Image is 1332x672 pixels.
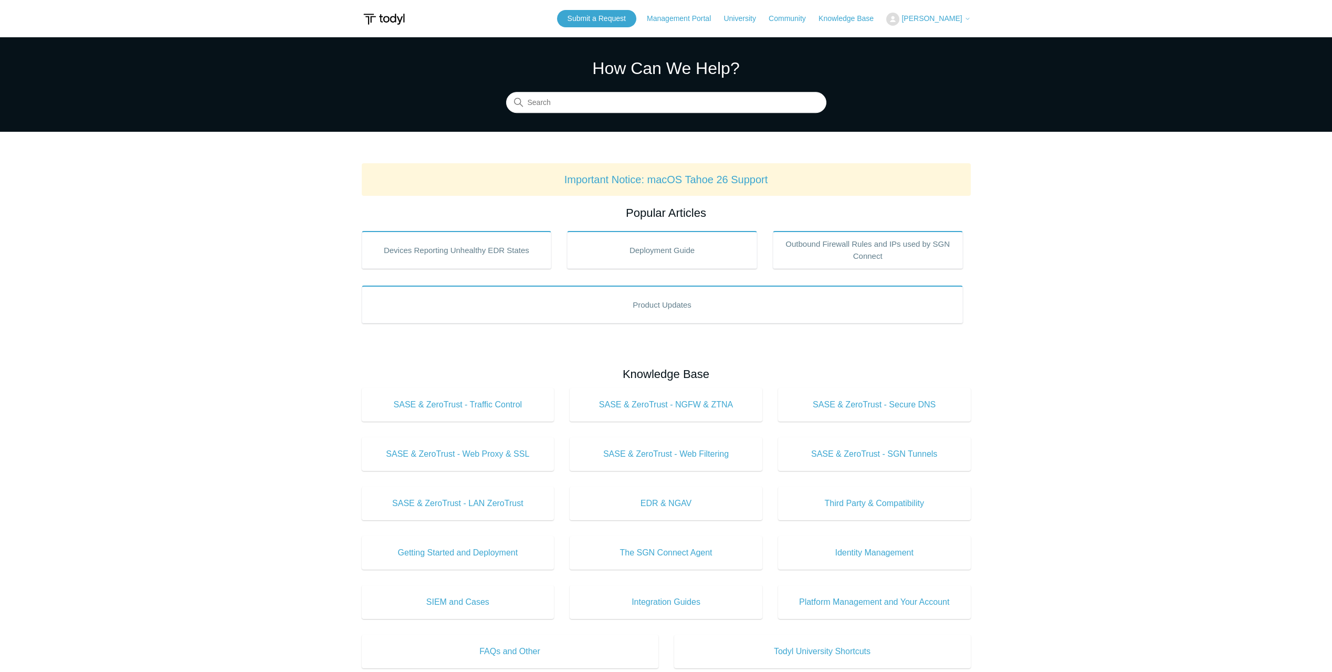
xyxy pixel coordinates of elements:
[647,13,721,24] a: Management Portal
[362,437,554,471] a: SASE & ZeroTrust - Web Proxy & SSL
[794,448,955,460] span: SASE & ZeroTrust - SGN Tunnels
[585,596,747,608] span: Integration Guides
[377,596,539,608] span: SIEM and Cases
[377,547,539,559] span: Getting Started and Deployment
[769,13,816,24] a: Community
[901,14,962,23] span: [PERSON_NAME]
[778,388,971,422] a: SASE & ZeroTrust - Secure DNS
[570,487,762,520] a: EDR & NGAV
[585,547,747,559] span: The SGN Connect Agent
[557,10,636,27] a: Submit a Request
[506,56,826,81] h1: How Can We Help?
[506,92,826,113] input: Search
[570,388,762,422] a: SASE & ZeroTrust - NGFW & ZTNA
[564,174,768,185] a: Important Notice: macOS Tahoe 26 Support
[362,9,406,29] img: Todyl Support Center Help Center home page
[778,487,971,520] a: Third Party & Compatibility
[377,645,643,658] span: FAQs and Other
[723,13,766,24] a: University
[794,547,955,559] span: Identity Management
[362,388,554,422] a: SASE & ZeroTrust - Traffic Control
[585,448,747,460] span: SASE & ZeroTrust - Web Filtering
[674,635,971,668] a: Todyl University Shortcuts
[362,286,963,323] a: Product Updates
[585,497,747,510] span: EDR & NGAV
[362,231,552,269] a: Devices Reporting Unhealthy EDR States
[377,497,539,510] span: SASE & ZeroTrust - LAN ZeroTrust
[773,231,963,269] a: Outbound Firewall Rules and IPs used by SGN Connect
[362,365,971,383] h2: Knowledge Base
[362,635,658,668] a: FAQs and Other
[886,13,970,26] button: [PERSON_NAME]
[794,497,955,510] span: Third Party & Compatibility
[377,448,539,460] span: SASE & ZeroTrust - Web Proxy & SSL
[690,645,955,658] span: Todyl University Shortcuts
[362,204,971,222] h2: Popular Articles
[570,585,762,619] a: Integration Guides
[377,398,539,411] span: SASE & ZeroTrust - Traffic Control
[778,585,971,619] a: Platform Management and Your Account
[567,231,757,269] a: Deployment Guide
[362,487,554,520] a: SASE & ZeroTrust - LAN ZeroTrust
[819,13,884,24] a: Knowledge Base
[362,536,554,570] a: Getting Started and Deployment
[362,585,554,619] a: SIEM and Cases
[778,536,971,570] a: Identity Management
[570,536,762,570] a: The SGN Connect Agent
[570,437,762,471] a: SASE & ZeroTrust - Web Filtering
[794,596,955,608] span: Platform Management and Your Account
[585,398,747,411] span: SASE & ZeroTrust - NGFW & ZTNA
[794,398,955,411] span: SASE & ZeroTrust - Secure DNS
[778,437,971,471] a: SASE & ZeroTrust - SGN Tunnels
